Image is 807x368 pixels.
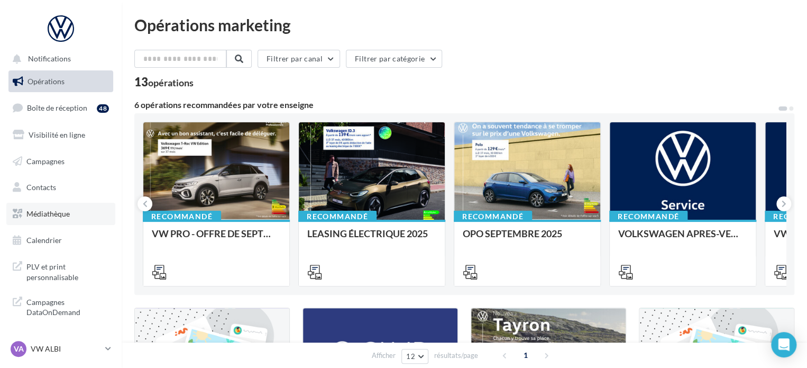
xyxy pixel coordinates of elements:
div: Recommandé [454,211,532,222]
a: Opérations [6,70,115,93]
span: Calendrier [26,236,62,245]
div: VW PRO - OFFRE DE SEPTEMBRE 25 [152,228,281,249]
span: Notifications [28,55,71,64]
a: Visibilité en ligne [6,124,115,146]
button: Filtrer par catégorie [346,50,442,68]
div: 13 [134,76,194,88]
div: VOLKSWAGEN APRES-VENTE [618,228,747,249]
span: Opérations [27,77,65,86]
span: Afficher [372,351,396,361]
div: Recommandé [298,211,377,222]
span: Campagnes DataOnDemand [26,295,109,318]
a: Calendrier [6,229,115,252]
span: VA [14,344,24,354]
span: Visibilité en ligne [29,130,85,139]
a: Boîte de réception48 [6,96,115,119]
a: Campagnes [6,150,115,173]
div: Recommandé [609,211,687,222]
a: PLV et print personnalisable [6,255,115,286]
span: Boîte de réception [27,103,87,112]
span: 12 [406,352,415,361]
div: Recommandé [143,211,221,222]
div: OPO SEPTEMBRE 2025 [463,228,592,249]
a: Médiathèque [6,203,115,225]
span: résultats/page [434,351,478,361]
button: 12 [401,349,428,364]
div: LEASING ÉLECTRIQUE 2025 [307,228,436,249]
span: Contacts [26,183,56,192]
div: 48 [97,104,109,113]
span: PLV et print personnalisable [26,259,109,282]
p: VW ALBI [31,344,101,354]
span: Médiathèque [26,209,70,218]
a: Campagnes DataOnDemand [6,291,115,322]
a: VA VW ALBI [8,339,113,359]
span: 1 [517,347,534,364]
div: opérations [148,78,194,87]
span: Campagnes [26,156,65,165]
div: Opérations marketing [134,17,794,33]
div: Open Intercom Messenger [771,332,796,357]
button: Filtrer par canal [258,50,340,68]
a: Contacts [6,176,115,199]
div: 6 opérations recommandées par votre enseigne [134,101,777,109]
